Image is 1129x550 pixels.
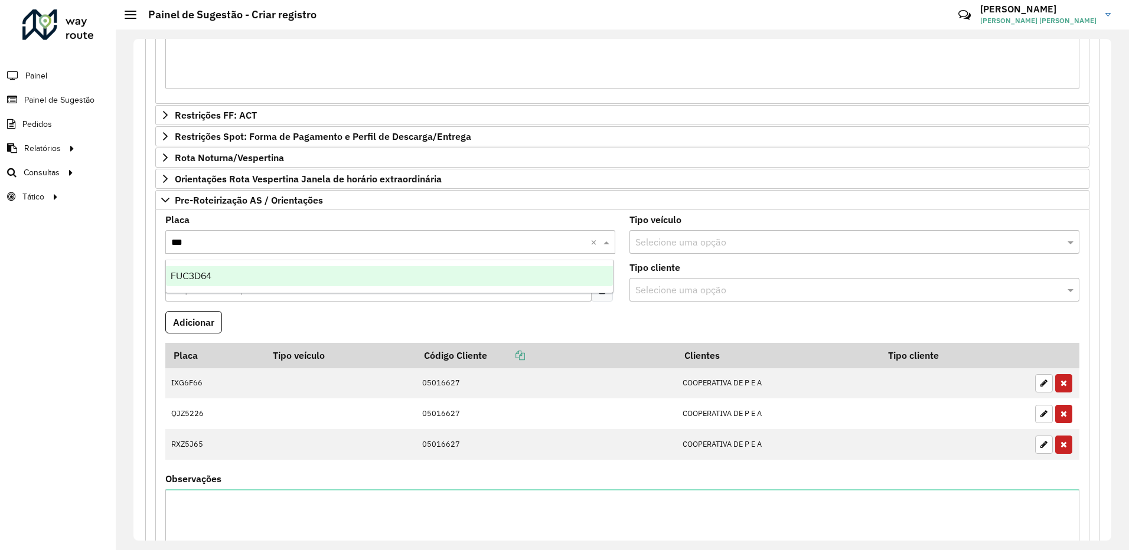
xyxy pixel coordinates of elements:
a: Copiar [487,349,525,361]
span: Consultas [24,166,60,179]
label: Tipo veículo [629,212,681,227]
span: Relatórios [24,142,61,155]
td: COOPERATIVA DE P E A [677,368,880,399]
span: Restrições FF: ACT [175,110,257,120]
span: Tático [22,191,44,203]
span: Orientações Rota Vespertina Janela de horário extraordinária [175,174,442,184]
span: Painel [25,70,47,82]
th: Tipo veículo [265,343,416,368]
span: Rota Noturna/Vespertina [175,153,284,162]
span: FUC3D64 [171,271,211,281]
td: RXZ5J65 [165,429,265,460]
td: 05016627 [416,398,676,429]
span: Painel de Sugestão [24,94,94,106]
span: Clear all [590,235,601,249]
span: Pedidos [22,118,52,130]
a: Contato Rápido [952,2,977,28]
a: Pre-Roteirização AS / Orientações [155,190,1089,210]
th: Tipo cliente [880,343,1029,368]
h2: Painel de Sugestão - Criar registro [136,8,316,21]
td: COOPERATIVA DE P E A [677,398,880,429]
span: [PERSON_NAME] [PERSON_NAME] [980,15,1097,26]
label: Tipo cliente [629,260,680,274]
th: Código Cliente [416,343,676,368]
td: 05016627 [416,368,676,399]
ng-dropdown-panel: Options list [165,260,614,293]
th: Placa [165,343,265,368]
label: Observações [165,472,221,486]
th: Clientes [677,343,880,368]
a: Restrições FF: ACT [155,105,1089,125]
a: Orientações Rota Vespertina Janela de horário extraordinária [155,169,1089,189]
a: Restrições Spot: Forma de Pagamento e Perfil de Descarga/Entrega [155,126,1089,146]
h3: [PERSON_NAME] [980,4,1097,15]
td: QJZ5226 [165,398,265,429]
label: Placa [165,212,190,227]
td: IXG6F66 [165,368,265,399]
span: Pre-Roteirização AS / Orientações [175,195,323,205]
td: COOPERATIVA DE P E A [677,429,880,460]
span: Restrições Spot: Forma de Pagamento e Perfil de Descarga/Entrega [175,132,471,141]
td: 05016627 [416,429,676,460]
a: Rota Noturna/Vespertina [155,148,1089,168]
button: Adicionar [165,311,222,333]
